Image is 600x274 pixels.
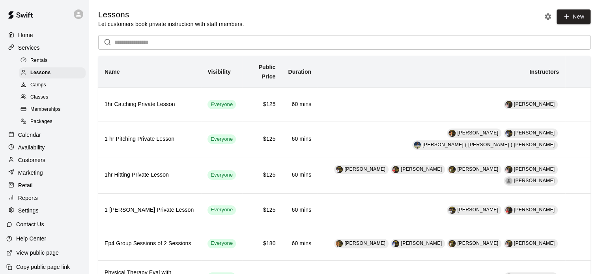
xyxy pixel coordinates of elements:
[392,240,399,247] img: Mariel Checo
[336,240,343,247] img: Francisco Gracesqui
[401,240,442,246] span: [PERSON_NAME]
[19,92,86,103] div: Classes
[344,166,385,172] span: [PERSON_NAME]
[19,104,86,115] div: Memberships
[19,79,89,91] a: Camps
[6,167,82,179] a: Marketing
[6,179,82,191] a: Retail
[16,220,44,228] p: Contact Us
[249,100,275,109] h6: $125
[105,239,195,248] h6: Ep4 Group Sessions of 2 Sessions
[6,42,82,54] a: Services
[344,240,385,246] span: [PERSON_NAME]
[207,170,236,180] div: This service is visible to all of your customers
[288,239,311,248] h6: 60 mins
[288,135,311,144] h6: 60 mins
[449,166,456,173] img: Melvin Garcia
[6,192,82,204] a: Reports
[505,177,512,185] div: Jason Ramos
[18,144,45,151] p: Availability
[505,207,512,214] img: Julian Hunt
[288,206,311,214] h6: 60 mins
[514,178,555,183] span: [PERSON_NAME]
[457,130,498,136] span: [PERSON_NAME]
[207,240,236,247] span: Everyone
[6,29,82,41] a: Home
[105,206,195,214] h6: 1 [PERSON_NAME] Private Lesson
[6,142,82,153] a: Availability
[18,181,33,189] p: Retail
[392,166,399,173] img: Julian Hunt
[505,130,512,137] img: Mariel Checo
[207,101,236,108] span: Everyone
[30,69,51,77] span: Lessons
[30,118,52,126] span: Packages
[6,154,82,166] a: Customers
[514,166,555,172] span: [PERSON_NAME]
[542,11,554,22] button: Lesson settings
[19,91,89,104] a: Classes
[207,100,236,109] div: This service is visible to all of your customers
[207,136,236,143] span: Everyone
[98,20,244,28] p: Let customers book private instruction with staff members.
[505,240,512,247] img: Roldani Baldwin
[249,135,275,144] h6: $125
[449,130,456,137] img: Francisco Gracesqui
[207,206,236,214] span: Everyone
[514,130,555,136] span: [PERSON_NAME]
[105,171,195,179] h6: 1hr Hitting Private Lesson
[18,207,39,214] p: Settings
[16,263,70,271] p: Copy public page link
[514,101,555,107] span: [PERSON_NAME]
[457,166,498,172] span: [PERSON_NAME]
[514,207,555,212] span: [PERSON_NAME]
[6,205,82,216] a: Settings
[557,9,591,24] a: New
[30,106,60,114] span: Memberships
[98,9,244,20] h5: Lessons
[401,166,442,172] span: [PERSON_NAME]
[457,207,498,212] span: [PERSON_NAME]
[422,142,555,147] span: [PERSON_NAME] ( [PERSON_NAME] ) [PERSON_NAME]
[19,116,89,128] a: Packages
[18,194,38,202] p: Reports
[18,44,40,52] p: Services
[249,239,275,248] h6: $180
[105,135,195,144] h6: 1 hr Pitching Private Lesson
[207,239,236,248] div: This service is visible to all of your customers
[19,54,89,67] a: Rentals
[16,235,46,242] p: Help Center
[449,207,456,214] img: Stephen Alemais
[6,129,82,141] a: Calendar
[16,249,59,257] p: View public page
[505,166,512,173] img: Roldani Baldwin
[259,64,276,80] b: Public Price
[19,104,89,116] a: Memberships
[457,240,498,246] span: [PERSON_NAME]
[19,67,86,78] div: Lessons
[19,80,86,91] div: Camps
[336,166,343,173] img: Stephen Alemais
[207,134,236,144] div: This service is visible to all of your customers
[105,100,195,109] h6: 1hr Catching Private Lesson
[249,206,275,214] h6: $125
[414,142,421,149] img: Julio ( Ricky ) Eusebio
[18,156,45,164] p: Customers
[288,69,311,75] b: Duration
